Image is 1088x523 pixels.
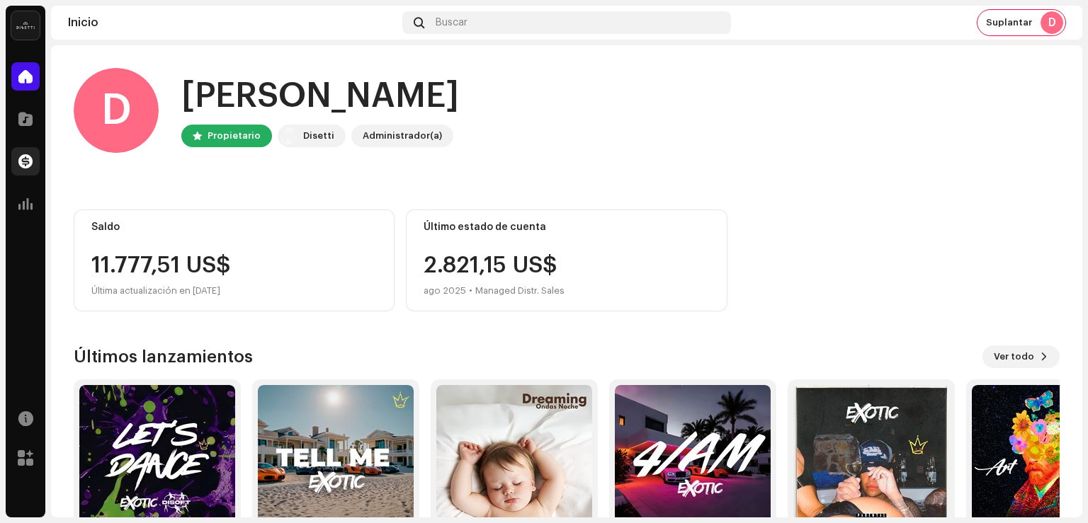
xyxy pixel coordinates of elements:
div: Administrador(a) [363,127,442,144]
div: Disetti [303,127,334,144]
img: 02a7c2d3-3c89-4098-b12f-2ff2945c95ee [11,11,40,40]
div: ago 2025 [424,282,466,299]
div: Managed Distr. Sales [475,282,565,299]
span: Ver todo [994,343,1034,371]
div: Último estado de cuenta [424,222,709,233]
div: Propietario [208,127,261,144]
span: Buscar [436,17,467,28]
div: • [469,282,472,299]
re-o-card-value: Saldo [74,209,395,311]
re-o-card-value: Último estado de cuenta [406,209,727,311]
div: D [74,68,159,153]
div: D [1041,11,1063,34]
h3: Últimos lanzamientos [74,345,253,368]
img: 02a7c2d3-3c89-4098-b12f-2ff2945c95ee [280,127,297,144]
span: Suplantar [986,17,1032,28]
div: Inicio [68,17,397,28]
div: Última actualización en [DATE] [91,282,377,299]
button: Ver todo [982,345,1060,368]
div: Saldo [91,222,377,233]
div: [PERSON_NAME] [181,74,459,119]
